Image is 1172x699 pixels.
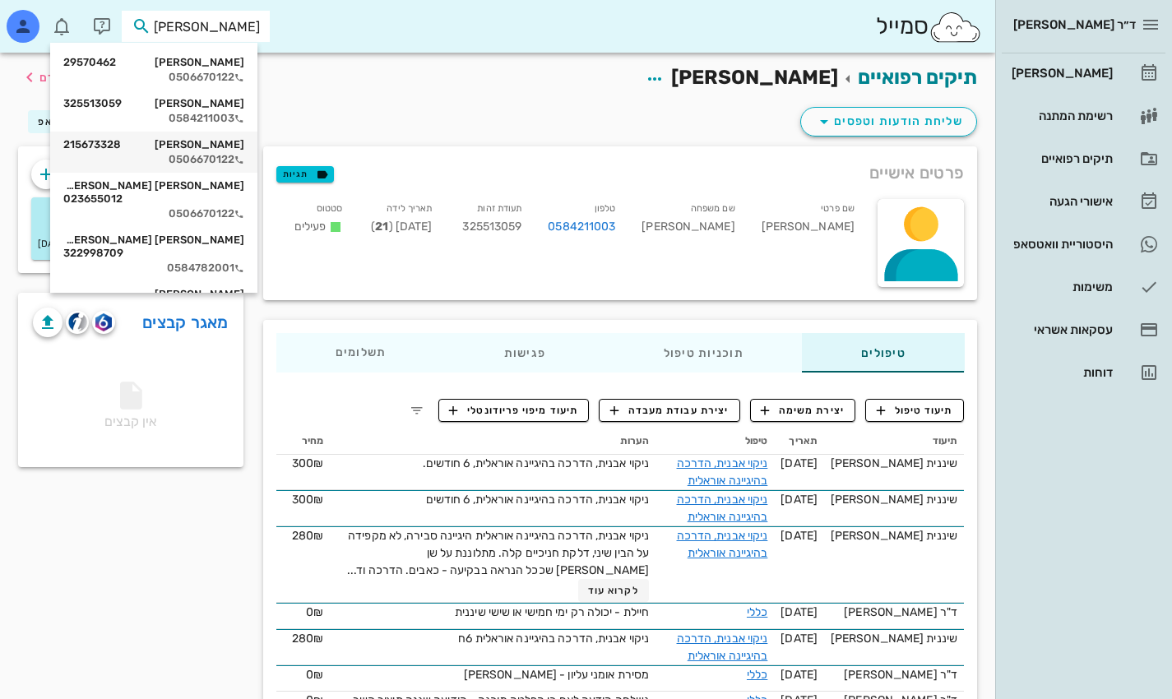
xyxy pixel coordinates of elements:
[63,262,244,275] div: 0584782001
[292,456,323,470] span: 300₪
[1002,310,1165,349] a: עסקאות אשראי
[283,167,326,182] span: תגיות
[781,605,818,619] span: [DATE]
[588,585,639,596] span: לקרוא עוד
[1008,67,1113,80] div: [PERSON_NAME]
[800,107,977,137] button: שליחת הודעות וטפסים
[292,529,323,543] span: 280₪
[63,56,244,69] div: [PERSON_NAME]
[824,428,964,455] th: תיעוד
[276,428,331,455] th: מחיר
[1002,139,1165,178] a: תיקים רפואיים
[858,66,977,89] a: תיקים רפואיים
[18,146,243,194] div: הערות
[748,196,868,246] div: [PERSON_NAME]
[28,110,157,133] button: היסטוריית וואטסאפ
[63,234,244,260] div: [PERSON_NAME] [PERSON_NAME]
[38,116,133,127] span: היסטוריית וואטסאפ
[1002,353,1165,392] a: דוחות
[49,13,58,23] span: תג
[347,529,649,577] span: ניקוי אבנית, הדרכה בהיגיינה אוראלית היגיינה סבירה, לא מקפידה על הבין שיני, דלקת חניכיים קלה. מתלו...
[1002,182,1165,221] a: אישורי הגעה
[1008,238,1113,251] div: היסטוריית וואטסאפ
[276,166,334,183] button: תגיות
[831,666,957,683] div: ד"ר [PERSON_NAME]
[671,66,838,89] span: [PERSON_NAME]
[292,493,323,507] span: 300₪
[63,97,122,110] span: 325513059
[449,403,578,418] span: תיעוד מיפוי פריודונטלי
[387,203,432,214] small: תאריך לידה
[306,605,323,619] span: 0₪
[781,493,818,507] span: [DATE]
[750,399,856,422] button: יצירת משימה
[1013,17,1136,32] span: ד״ר [PERSON_NAME]
[455,605,649,619] span: חיילת - יכולה רק ימי חמישי או שישי שיננית
[1008,366,1113,379] div: דוחות
[865,399,964,422] button: תיעוד טיפול
[1002,267,1165,307] a: משימות
[458,632,649,646] span: ניקוי אבנית, הדרכה בהיגיינה אוראלית 6ח
[335,347,386,359] span: תשלומים
[831,630,957,647] div: שיננית [PERSON_NAME]
[63,288,244,301] div: [PERSON_NAME]
[292,632,323,646] span: 280₪
[371,220,432,234] span: [DATE] ( )
[802,333,964,373] div: טיפולים
[599,399,739,422] button: יצירת עבודת מעבדה
[1008,152,1113,165] div: תיקים רפואיים
[877,403,953,418] span: תיעוד טיפול
[477,203,521,214] small: תעודת זהות
[610,403,729,418] span: יצירת עבודת מעבדה
[68,312,87,331] img: cliniview logo
[39,71,116,85] span: לעמוד הקודם
[38,235,68,253] small: [DATE]
[595,203,616,214] small: טלפון
[63,97,244,110] div: [PERSON_NAME]
[375,220,388,234] strong: 21
[63,192,123,206] span: 023655012
[44,211,217,229] p: 0506670122
[462,220,521,234] span: 325513059
[548,218,615,236] a: 0584211003
[747,668,767,682] a: כללי
[1002,225,1165,264] a: היסטוריית וואטסאפ
[294,220,327,234] span: פעילים
[1008,195,1113,208] div: אישורי הגעה
[317,203,343,214] small: סטטוס
[604,333,802,373] div: תוכניות טיפול
[331,428,656,455] th: הערות
[63,71,244,84] div: 0506670122
[831,527,957,544] div: שיננית [PERSON_NAME]
[578,579,650,602] button: לקרוא עוד
[628,196,748,246] div: [PERSON_NAME]
[781,529,818,543] span: [DATE]
[774,428,824,455] th: תאריך
[92,311,115,334] button: romexis logo
[831,604,957,621] div: ד"ר [PERSON_NAME]
[63,112,244,125] div: 0584211003
[63,179,244,206] div: [PERSON_NAME] [PERSON_NAME]
[691,203,735,214] small: שם משפחה
[426,493,650,507] span: ניקוי אבנית, הדרכה בהיגיינה אוראלית, 6 חודשים
[814,112,963,132] span: שליחת הודעות וטפסים
[1008,109,1113,123] div: רשימת המתנה
[1008,280,1113,294] div: משימות
[781,668,818,682] span: [DATE]
[63,138,244,151] div: [PERSON_NAME]
[63,56,116,69] span: 29570462
[63,207,244,220] div: 0506670122
[1008,323,1113,336] div: עסקאות אשראי
[1002,96,1165,136] a: רשימת המתנה
[876,9,982,44] div: סמייל
[781,632,818,646] span: [DATE]
[20,62,116,92] button: לעמוד הקודם
[655,428,774,455] th: טיפול
[464,668,649,682] span: מסירת אומני עליון - [PERSON_NAME]
[63,138,121,151] span: 215673328
[423,456,650,470] span: ניקוי אבנית, הדרכה בהיגיינה אוראלית, 6 חודשים.
[781,456,818,470] span: [DATE]
[869,160,964,186] span: פרטים אישיים
[831,455,957,472] div: שיננית [PERSON_NAME]
[104,387,156,429] span: אין קבצים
